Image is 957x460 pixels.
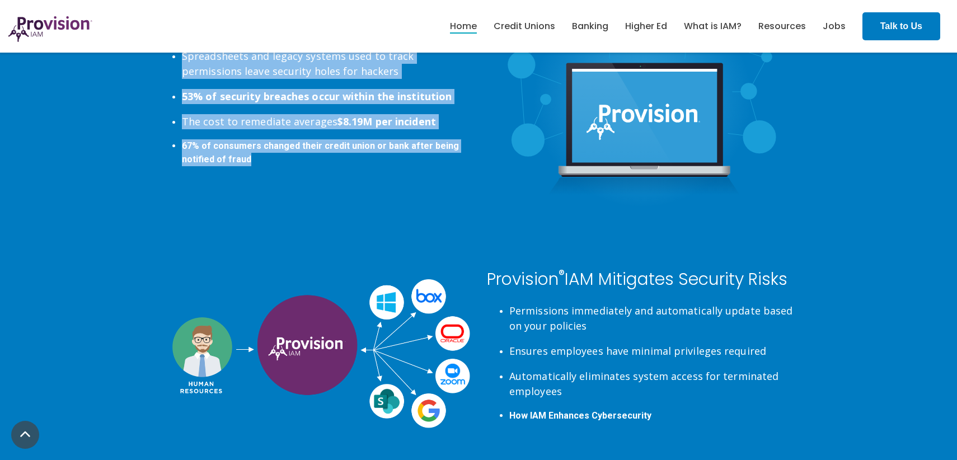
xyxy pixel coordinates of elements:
[442,8,854,44] nav: menu
[862,12,940,40] a: Talk to Us
[159,279,470,428] img: HR_Provision_Diagram@2x
[494,17,555,36] a: Credit Unions
[182,115,436,128] span: The cost to remediate averages
[509,304,792,332] span: Permissions immediately and automatically update based on your policies
[572,17,608,36] a: Banking
[684,17,742,36] a: What is IAM?
[823,17,846,36] a: Jobs
[509,369,778,398] span: Automatically eliminates system access for terminated employees
[182,140,459,165] strong: 67% of consumers changed their credit union or bank after being notified of fraud
[487,267,787,291] span: Provision IAM Mitigates Security Risks
[450,17,477,36] a: Home
[182,49,414,78] span: Spreadsheets and legacy systems used to track permissions leave security holes for hackers
[625,17,667,36] a: Higher Ed
[758,17,806,36] a: Resources
[880,21,922,31] strong: Talk to Us
[182,90,452,103] strong: 53% of security breaches occur within the institution
[337,115,436,128] strong: $8.19M per incident
[509,344,766,358] span: Ensures employees have minimal privileges required
[559,265,565,283] sup: ®
[509,410,651,421] a: How IAM Enhances Cybersecurity
[8,16,92,42] img: ProvisionIAM-Logo-Purple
